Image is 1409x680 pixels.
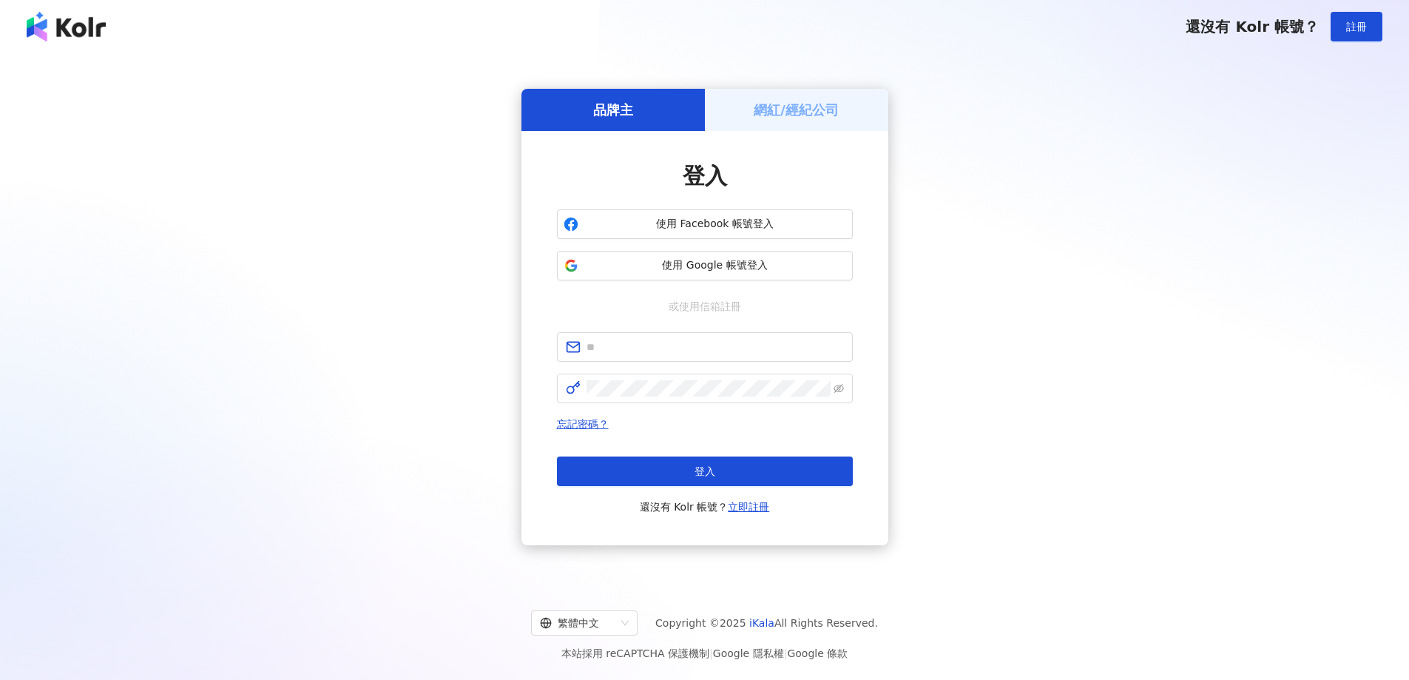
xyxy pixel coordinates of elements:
[1346,21,1367,33] span: 註冊
[749,617,774,629] a: iKala
[695,465,715,477] span: 登入
[713,647,784,659] a: Google 隱私權
[655,614,878,632] span: Copyright © 2025 All Rights Reserved.
[784,647,788,659] span: |
[557,418,609,430] a: 忘記密碼？
[834,383,844,394] span: eye-invisible
[1186,18,1319,36] span: 還沒有 Kolr 帳號？
[557,209,853,239] button: 使用 Facebook 帳號登入
[584,217,846,232] span: 使用 Facebook 帳號登入
[709,647,713,659] span: |
[683,163,727,189] span: 登入
[540,611,615,635] div: 繁體中文
[27,12,106,41] img: logo
[584,258,846,273] span: 使用 Google 帳號登入
[1331,12,1382,41] button: 註冊
[557,251,853,280] button: 使用 Google 帳號登入
[754,101,839,119] h5: 網紅/經紀公司
[593,101,633,119] h5: 品牌主
[561,644,848,662] span: 本站採用 reCAPTCHA 保護機制
[658,298,751,314] span: 或使用信箱註冊
[728,501,769,513] a: 立即註冊
[787,647,848,659] a: Google 條款
[640,498,770,516] span: 還沒有 Kolr 帳號？
[557,457,853,486] button: 登入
